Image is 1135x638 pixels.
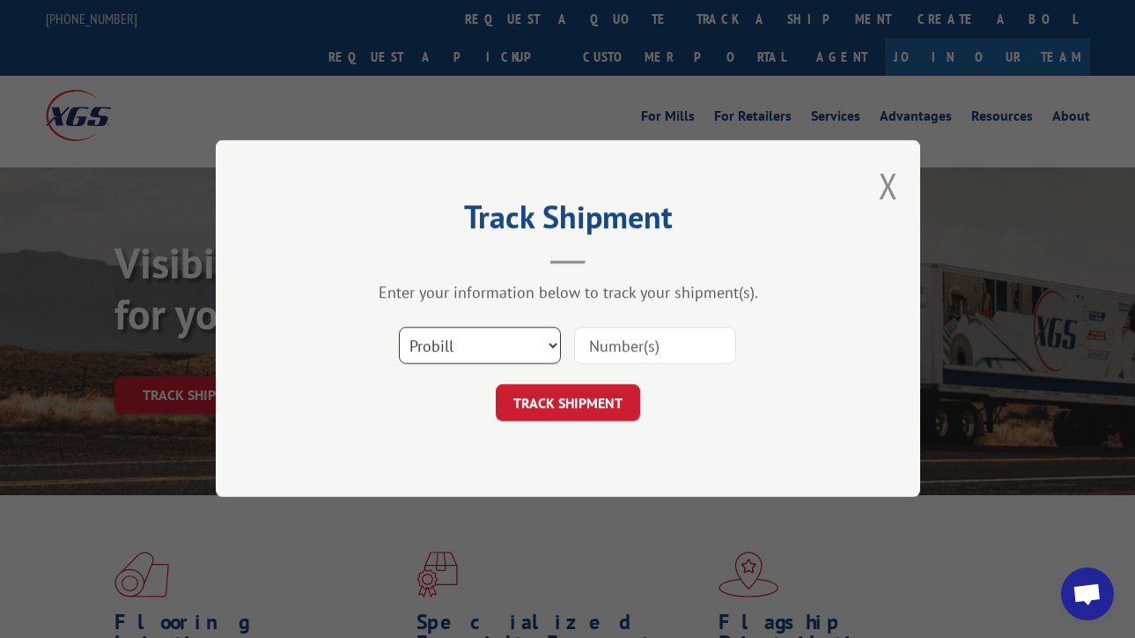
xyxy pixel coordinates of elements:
[879,162,898,209] button: Close modal
[1061,568,1114,620] a: Open chat
[574,328,736,365] input: Number(s)
[496,385,640,422] button: TRACK SHIPMENT
[304,204,832,238] h2: Track Shipment
[304,283,832,303] div: Enter your information below to track your shipment(s).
